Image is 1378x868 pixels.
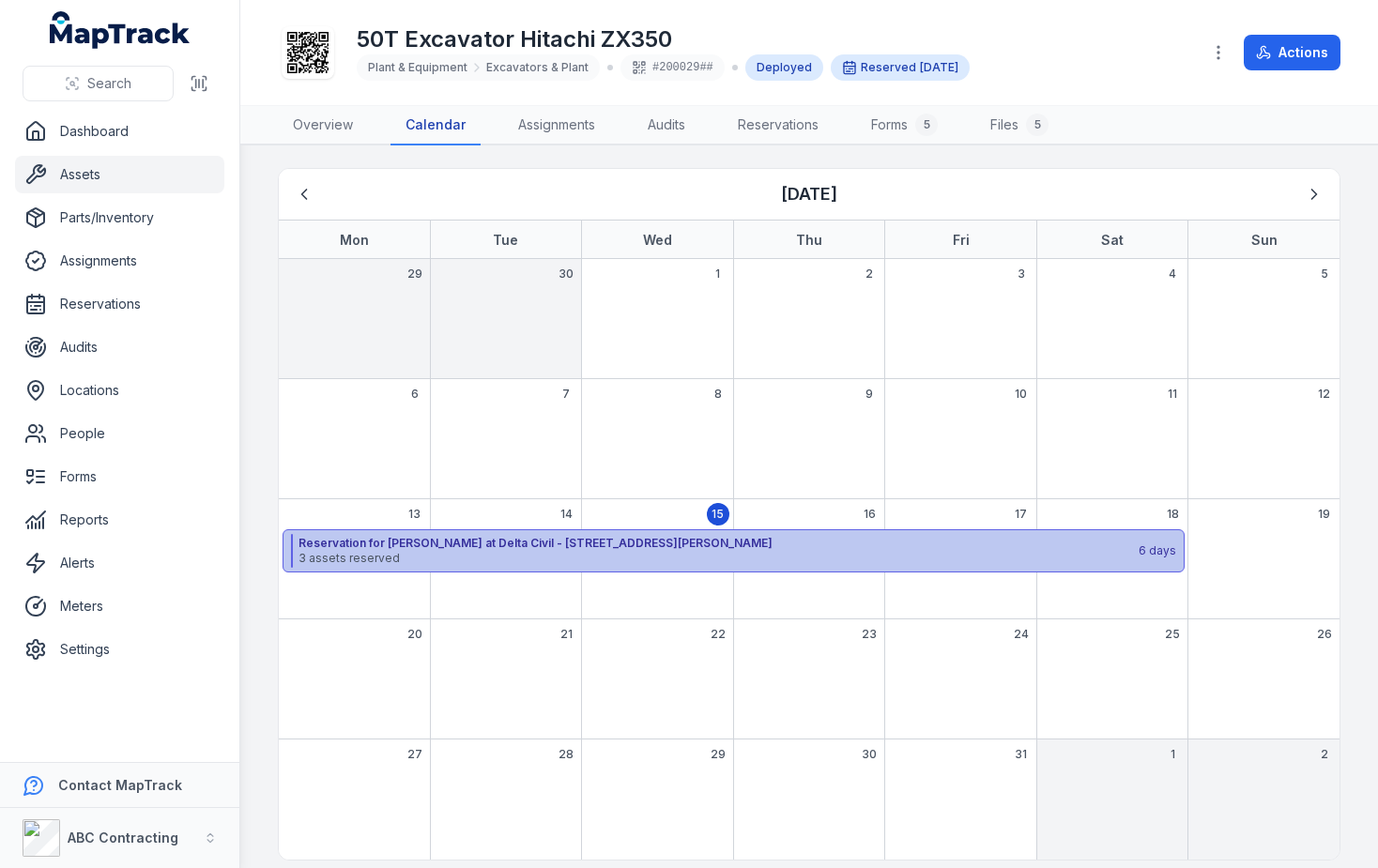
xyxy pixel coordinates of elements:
a: Forms5 [856,106,953,145]
span: 29 [407,266,422,282]
span: 31 [1015,747,1027,762]
span: Plant & Equipment [368,60,467,75]
div: 5 [1026,114,1049,136]
span: 25 [1165,627,1180,642]
span: 15 [712,507,724,522]
span: 4 [1169,266,1176,282]
span: 14 [560,507,573,522]
span: 7 [562,387,570,402]
span: Search [87,74,131,93]
div: Reserved [831,54,970,81]
span: [DATE] [920,60,958,74]
button: Next [1296,176,1332,212]
span: 6 [411,387,419,402]
h1: 50T Excavator Hitachi ZX350 [357,24,970,54]
span: 18 [1167,507,1179,522]
div: 5 [915,114,938,136]
span: Excavators & Plant [486,60,589,75]
a: Assignments [15,242,224,280]
a: Calendar [390,106,481,145]
a: Reports [15,501,224,539]
strong: ABC Contracting [68,830,178,845]
h3: [DATE] [781,181,837,207]
span: 3 assets reserved [299,551,1137,566]
a: Overview [278,106,368,145]
a: Meters [15,587,224,625]
time: 15/09/2025, 8:00:00 am [920,60,958,75]
a: MapTrack [50,11,191,49]
span: 20 [407,627,422,642]
a: Audits [633,106,700,145]
span: 26 [1317,627,1332,642]
span: 28 [559,747,574,762]
span: 1 [715,266,720,282]
span: 23 [862,627,877,642]
span: 21 [560,627,573,642]
span: 8 [714,387,722,402]
button: Reservation for [PERSON_NAME] at Delta Civil - [STREET_ADDRESS][PERSON_NAME]3 assets reserved6 days [283,529,1185,572]
span: 24 [1014,627,1029,642]
strong: Tue [493,232,518,248]
button: Search [23,66,174,101]
a: Audits [15,328,224,366]
a: Files5 [975,106,1064,145]
span: 2 [865,266,873,282]
button: Previous [286,176,322,212]
div: Deployed [745,54,823,81]
a: Forms [15,458,224,495]
span: 17 [1015,507,1027,522]
a: People [15,415,224,452]
a: Dashboard [15,113,224,150]
a: Parts/Inventory [15,199,224,236]
span: 10 [1015,387,1027,402]
strong: Sat [1101,232,1124,248]
strong: Mon [340,232,369,248]
a: Assignments [503,106,610,145]
span: 12 [1318,387,1330,402]
span: 9 [865,387,873,402]
strong: Reservation for [PERSON_NAME] at Delta Civil - [STREET_ADDRESS][PERSON_NAME] [299,536,1137,551]
span: 2 [1321,747,1328,762]
a: Reservations [15,285,224,323]
strong: Wed [643,232,672,248]
strong: Sun [1251,232,1278,248]
a: Settings [15,631,224,668]
span: 27 [407,747,422,762]
a: Reservations [723,106,834,145]
span: 16 [864,507,876,522]
span: 30 [559,266,574,282]
div: #200029## [620,54,725,81]
span: 11 [1168,387,1177,402]
a: Assets [15,156,224,193]
span: 5 [1321,266,1328,282]
span: 29 [711,747,726,762]
span: 1 [1171,747,1175,762]
strong: Fri [953,232,970,248]
a: Alerts [15,544,224,582]
div: October 2025 [279,169,1340,860]
span: 13 [408,507,421,522]
span: 22 [711,627,726,642]
strong: Thu [796,232,822,248]
a: Locations [15,372,224,409]
button: Actions [1244,35,1340,70]
span: 30 [862,747,877,762]
strong: Contact MapTrack [58,777,182,793]
span: 3 [1018,266,1025,282]
span: 19 [1318,507,1330,522]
